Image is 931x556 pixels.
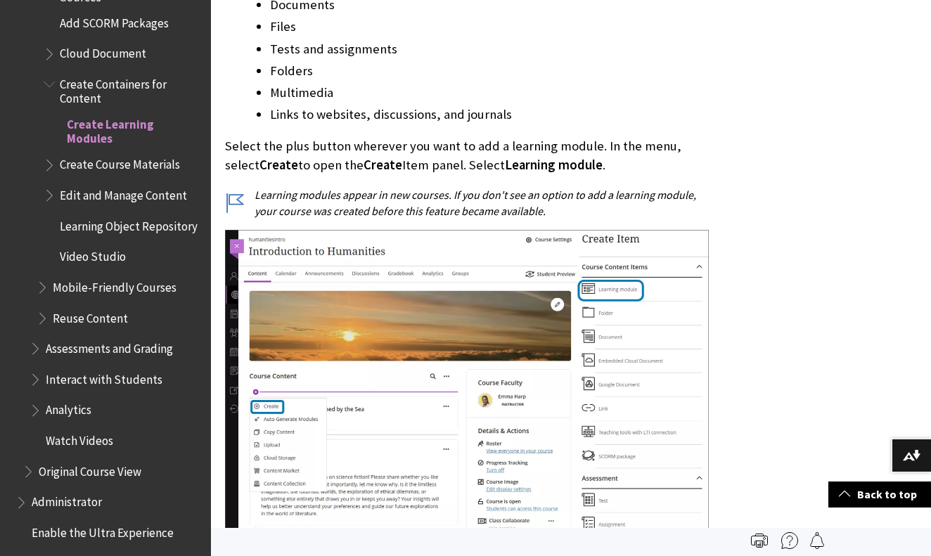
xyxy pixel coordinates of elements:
span: Create Course Materials [60,153,180,172]
span: Create [364,157,402,173]
span: Video Studio [60,245,126,264]
span: Reuse Content [53,306,128,325]
span: Original Course View [39,460,141,479]
span: Add SCORM Packages [60,11,169,30]
p: Select the plus button wherever you want to add a learning module. In the menu, select to open th... [225,137,709,174]
li: Folders [270,61,709,81]
span: Create Containers for Content [60,72,201,105]
li: Multimedia [270,83,709,103]
img: Follow this page [809,532,826,549]
span: Cloud Document [60,42,146,61]
li: Tests and assignments [270,39,709,59]
a: Back to top [828,481,931,507]
span: Learning Object Repository [60,214,198,233]
span: Create [259,157,298,173]
li: Links to websites, discussions, and journals [270,105,709,124]
img: Print [751,532,768,549]
span: Analytics [46,399,91,418]
img: Course content page, with the dropdown Create Item menu open and the Learning Module option highl... [225,230,709,534]
span: Create Learning Modules [67,112,201,146]
span: Mobile-Friendly Courses [53,276,176,295]
span: Assessments and Grading [46,337,173,356]
p: Learning modules appear in new courses. If you don't see an option to add a learning module, your... [225,187,709,219]
span: Interact with Students [46,368,162,387]
img: More help [781,532,798,549]
span: Administrator [32,491,102,510]
span: Enable the Ultra Experience [32,521,174,540]
span: Watch Videos [46,429,113,448]
li: Files [270,17,709,37]
span: Learning module [505,157,603,173]
span: Edit and Manage Content [60,183,187,202]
